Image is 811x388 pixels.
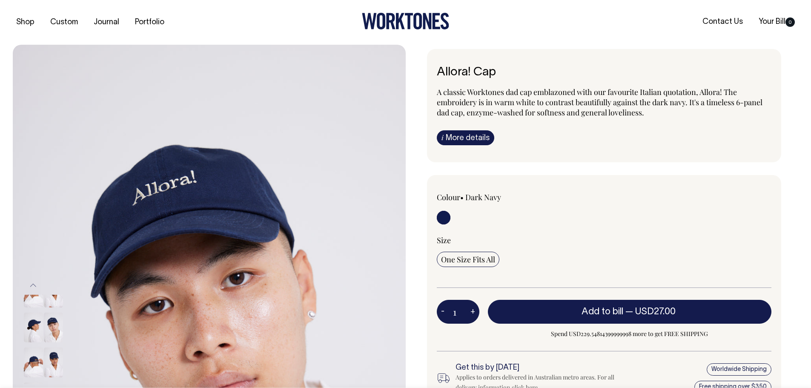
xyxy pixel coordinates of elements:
span: 0 [785,17,795,27]
label: Dark Navy [465,192,501,202]
a: Custom [47,15,81,29]
a: iMore details [437,130,494,145]
a: Contact Us [699,15,746,29]
span: Add to bill [582,308,623,316]
button: Add to bill —USD27.00 [488,300,772,324]
span: Spend USD229.54814399999998 more to get FREE SHIPPING [488,329,772,339]
h6: Allora! Cap [437,66,772,79]
img: dark-navy [24,313,43,342]
a: Your Bill0 [755,15,798,29]
h6: Get this by [DATE] [456,364,620,372]
input: One Size Fits All [437,252,499,267]
p: A classic Worktones dad cap emblazoned with our favourite Italian quotation, Allora! The embroide... [437,87,772,118]
button: - [437,303,449,320]
span: — [625,308,678,316]
button: + [466,303,479,320]
img: dark-navy [44,313,63,342]
div: Size [437,235,772,245]
img: dark-navy [44,348,63,377]
a: Journal [90,15,123,29]
span: • [460,192,464,202]
div: Colour [437,192,571,202]
span: One Size Fits All [441,254,495,264]
img: dark-navy [24,348,43,377]
span: USD27.00 [635,308,676,316]
a: Shop [13,15,38,29]
span: i [441,133,444,142]
a: Portfolio [132,15,168,29]
button: Previous [27,276,40,295]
